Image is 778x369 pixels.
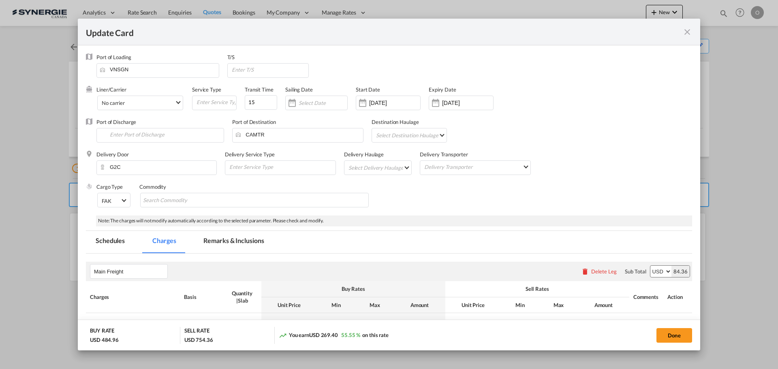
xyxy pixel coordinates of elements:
div: Basis [184,293,219,301]
input: Leg Name [94,265,167,277]
th: Amount [394,297,445,313]
label: Transit Time [245,86,274,93]
md-icon: icon-close fg-AAA8AD m-0 pointer [682,27,692,37]
md-tab-item: Charges [143,231,186,253]
div: Buy Rates [265,285,441,292]
th: Comments [629,281,663,313]
md-select: Select Delivery Haulage [348,161,412,174]
th: Min [317,297,355,313]
md-select: Select Liner: No carrier [97,96,183,110]
md-chips-wrap: Chips container with autocompletion. Enter the text area, type text to search, and then use the u... [140,193,369,207]
img: cargo.png [86,183,92,190]
label: Commodity [139,183,166,190]
div: Quantity | Slab [227,290,257,304]
input: Start Date [369,100,420,106]
input: Search Commodity [143,194,217,207]
md-dialog: Update CardPort of ... [78,19,700,351]
div: USD 754.36 [184,336,213,343]
div: Update Card [86,27,682,37]
div: You earn on this rate [279,331,389,340]
th: Max [355,297,394,313]
label: Service Type [192,86,221,93]
label: T/S [227,54,235,60]
th: Max [539,297,578,313]
label: Port of Loading [96,54,131,60]
span: USD 269.40 [309,332,338,338]
md-tab-item: Remarks & Inclusions [194,231,274,253]
input: Enter Delivery Door [100,161,216,173]
div: Charges [90,293,176,301]
input: Enter Service Type [196,96,236,108]
div: SELL RATE [184,327,209,336]
md-select: Select Cargo type: FAK [97,193,130,207]
div: Sub Total [625,268,646,275]
th: Unit Price [445,297,501,313]
label: Liner/Carrier [96,86,126,93]
span: 55.55 % [341,332,360,338]
label: Delivery Transporter [420,151,468,158]
th: Unit Price [261,297,317,313]
label: Destination Haulage [372,119,419,125]
label: Delivery Haulage [344,151,384,158]
md-icon: icon-delete [581,267,589,275]
md-pagination-wrapper: Use the left and right arrow keys to navigate between tabs [86,231,282,253]
md-select: Delivery Transporter [423,161,530,173]
div: USD 484.96 [90,336,119,343]
div: FAK [102,198,111,204]
input: Enter T/S [231,64,309,76]
th: Amount [578,297,629,313]
input: Select Date [299,100,347,106]
div: Sell Rates [449,285,625,292]
md-select: Select Destination Haulage [375,128,446,141]
label: Sailing Date [285,86,313,93]
md-tab-item: Schedules [86,231,135,253]
button: Delete Leg [581,268,617,275]
input: Enter Service Type [229,161,336,173]
button: Done [656,328,692,343]
div: No carrier [102,100,125,106]
input: Enter Port of Discharge [100,128,224,141]
label: Port of Discharge [96,119,136,125]
input: Enter Port of Destination [236,128,363,141]
label: Start Date [356,86,380,93]
label: Port of Destination [232,119,276,125]
input: Enter Port of Loading [100,64,219,76]
input: Expiry Date [442,100,493,106]
input: 0 [245,95,277,110]
label: Expiry Date [429,86,456,93]
div: BUY RATE [90,327,114,336]
label: Cargo Type [96,183,123,190]
div: 84.36 [671,266,690,277]
label: Delivery Service Type [225,151,275,158]
th: Action [663,281,692,313]
th: Min [501,297,539,313]
div: Delete Leg [591,268,617,275]
div: Note: The charges will not modify automatically according to the selected parameter. Please check... [96,215,692,226]
md-icon: icon-trending-up [279,331,287,339]
label: Delivery Door [96,151,129,158]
